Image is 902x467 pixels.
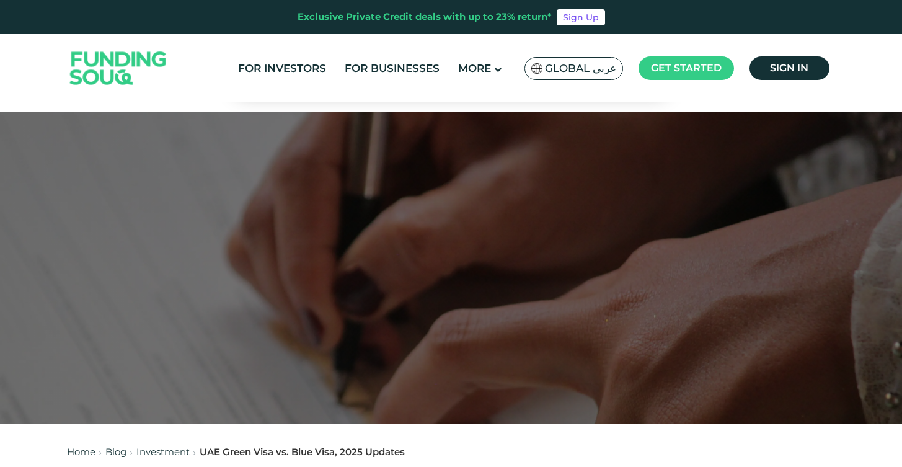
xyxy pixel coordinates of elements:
div: UAE Green Visa vs. Blue Visa, 2025 Updates [200,445,405,460]
span: Sign in [770,62,808,74]
a: Home [67,446,95,458]
a: Sign in [749,56,829,80]
a: Blog [105,446,126,458]
div: Exclusive Private Credit deals with up to 23% return* [298,10,552,24]
a: Sign Up [557,9,605,25]
img: SA Flag [531,63,542,74]
a: Investment [136,446,190,458]
span: Get started [651,62,722,74]
a: For Businesses [342,58,443,79]
img: Logo [58,37,179,100]
a: For Investors [235,58,329,79]
span: Global عربي [545,61,616,76]
span: More [458,62,491,74]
